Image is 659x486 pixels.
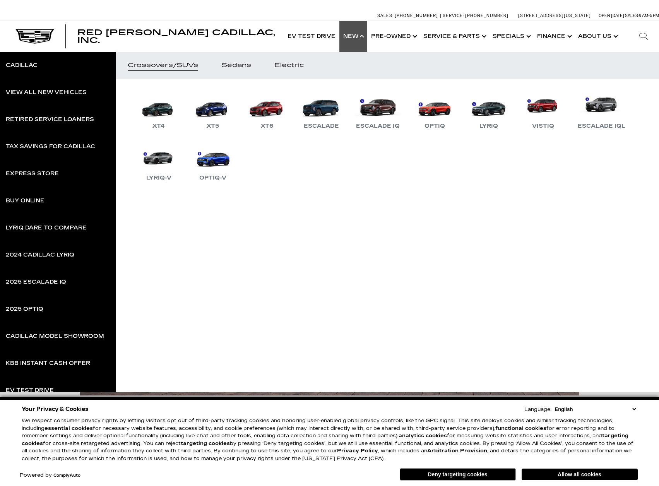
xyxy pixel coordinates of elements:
[427,448,487,454] strong: Arbitration Provision
[518,13,591,18] a: [STREET_ADDRESS][US_STATE]
[419,21,489,52] a: Service & Parts
[352,91,404,131] a: Escalade IQ
[6,225,87,231] div: LYRIQ Dare to Compare
[181,440,230,447] strong: targeting cookies
[399,433,447,439] strong: analytics cookies
[221,63,251,68] div: Sedans
[45,425,93,431] strong: essential cookies
[524,407,551,412] div: Language:
[6,306,43,312] div: 2025 OPTIQ
[574,91,629,131] a: Escalade IQL
[377,14,440,18] a: Sales: [PHONE_NUMBER]
[77,29,276,44] a: Red [PERSON_NAME] Cadillac, Inc.
[395,13,438,18] span: [PHONE_NUMBER]
[625,13,639,18] span: Sales:
[22,417,638,462] p: We respect consumer privacy rights by letting visitors opt out of third-party tracking cookies an...
[6,63,38,68] div: Cadillac
[298,91,344,131] a: Escalade
[6,388,54,393] div: EV Test Drive
[244,91,290,131] a: XT6
[352,122,404,131] div: Escalade IQ
[284,21,339,52] a: EV Test Drive
[203,122,223,131] div: XT5
[6,117,94,122] div: Retired Service Loaners
[639,13,659,18] span: 9 AM-6 PM
[6,252,74,258] div: 2024 Cadillac LYRIQ
[142,173,175,183] div: LYRIQ-V
[22,404,89,414] span: Your Privacy & Cookies
[495,425,546,431] strong: functional cookies
[400,468,516,481] button: Deny targeting cookies
[421,122,449,131] div: OPTIQ
[440,14,510,18] a: Service: [PHONE_NUMBER]
[128,63,198,68] div: Crossovers/SUVs
[6,90,87,95] div: View All New Vehicles
[443,13,464,18] span: Service:
[411,91,458,131] a: OPTIQ
[553,406,638,413] select: Language Select
[489,21,533,52] a: Specials
[599,13,624,18] span: Open [DATE]
[528,122,558,131] div: VISTIQ
[533,21,574,52] a: Finance
[149,122,169,131] div: XT4
[367,21,419,52] a: Pre-Owned
[22,433,628,447] strong: targeting cookies
[20,473,80,478] div: Powered by
[520,91,566,131] a: VISTIQ
[263,52,315,79] a: Electric
[6,334,104,339] div: Cadillac Model Showroom
[6,144,95,149] div: Tax Savings for Cadillac
[53,473,80,478] a: ComplyAuto
[337,448,378,454] a: Privacy Policy
[465,13,508,18] span: [PHONE_NUMBER]
[257,122,277,131] div: XT6
[135,142,182,183] a: LYRIQ-V
[195,173,230,183] div: OPTIQ-V
[6,361,90,366] div: KBB Instant Cash Offer
[339,21,367,52] a: New
[15,29,54,44] img: Cadillac Dark Logo with Cadillac White Text
[377,13,394,18] span: Sales:
[300,122,343,131] div: Escalade
[6,279,66,285] div: 2025 Escalade IQ
[116,52,210,79] a: Crossovers/SUVs
[6,171,59,176] div: Express Store
[135,91,182,131] a: XT4
[190,142,236,183] a: OPTIQ-V
[522,469,638,480] button: Allow all cookies
[274,63,304,68] div: Electric
[6,198,45,204] div: Buy Online
[476,122,502,131] div: LYRIQ
[574,21,620,52] a: About Us
[466,91,512,131] a: LYRIQ
[190,91,236,131] a: XT5
[574,122,629,131] div: Escalade IQL
[77,28,275,45] span: Red [PERSON_NAME] Cadillac, Inc.
[210,52,263,79] a: Sedans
